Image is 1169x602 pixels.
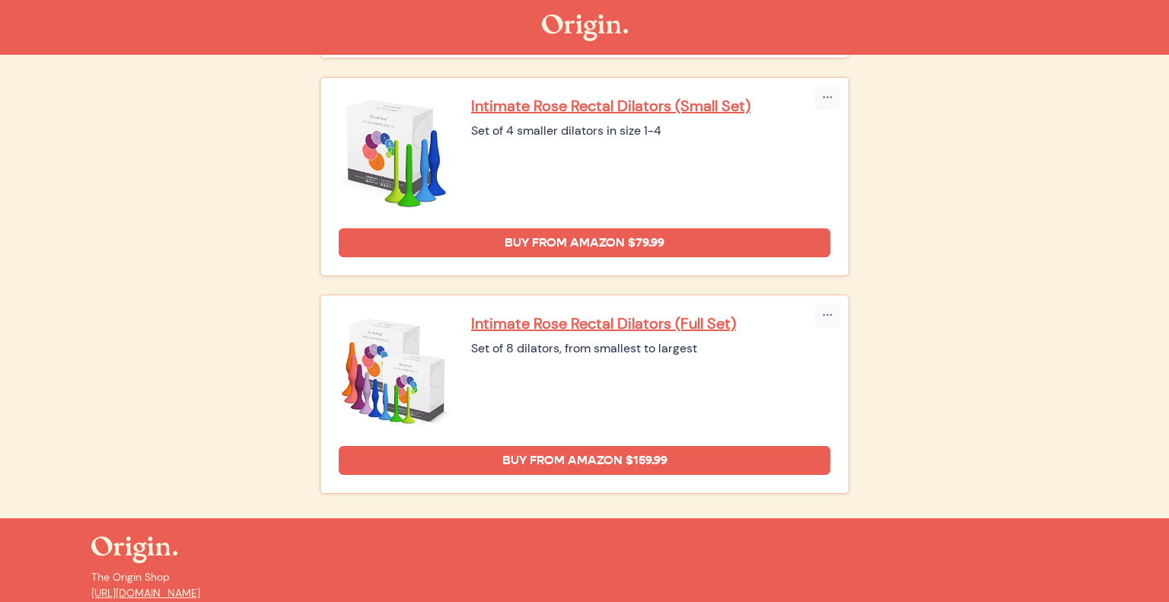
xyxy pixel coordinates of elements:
[471,122,830,140] div: Set of 4 smaller dilators in size 1-4
[339,228,830,257] a: Buy from Amazon $79.99
[339,314,453,428] img: Intimate Rose Rectal Dilators (Full Set)
[339,96,453,210] img: Intimate Rose Rectal Dilators (Small Set)
[91,586,200,600] a: [URL][DOMAIN_NAME]
[471,339,830,358] div: Set of 8 dilators, from smallest to largest
[542,14,628,41] img: The Origin Shop
[471,314,830,333] a: Intimate Rose Rectal Dilators (Full Set)
[91,537,177,563] img: The Origin Shop
[339,446,830,475] a: Buy from Amazon $159.99
[91,569,1078,601] p: The Origin Shop
[471,96,830,116] a: Intimate Rose Rectal Dilators (Small Set)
